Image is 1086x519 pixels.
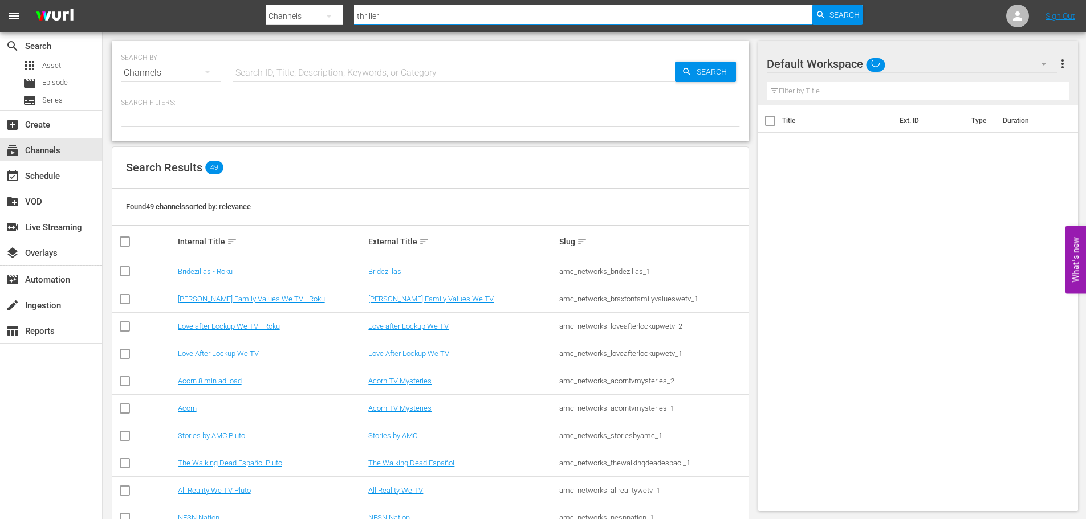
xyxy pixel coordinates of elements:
div: Internal Title [178,235,365,248]
div: amc_networks_acorntvmysteries_1 [559,404,747,412]
a: The Walking Dead Español [368,459,454,467]
span: Episode [42,77,68,88]
a: Love After Lockup We TV [178,349,259,358]
span: Live Streaming [6,220,19,234]
div: amc_networks_acorntvmysteries_2 [559,377,747,385]
div: amc_networks_thewalkingdeadespaol_1 [559,459,747,467]
a: Bridezillas - Roku [178,267,233,276]
span: Reports [6,324,19,338]
div: amc_networks_allrealitywetv_1 [559,486,747,495]
span: Schedule [6,169,19,183]
span: VOD [6,195,19,209]
a: [PERSON_NAME] Family Values We TV - Roku [178,295,325,303]
span: Asset [23,59,36,72]
a: Love after Lockup We TV - Roku [178,322,280,330]
a: Stories by AMC [368,431,417,440]
a: Acorn TV Mysteries [368,404,432,412]
button: Search [675,62,736,82]
th: Type [965,105,996,137]
span: Found 49 channels sorted by: relevance [126,202,251,211]
button: Search [812,5,863,25]
span: sort [419,236,429,247]
div: amc_networks_braxtonfamilyvalueswetv_1 [559,295,747,303]
p: Search Filters: [121,98,740,108]
span: Channels [6,144,19,157]
span: sort [577,236,587,247]
a: Stories by AMC Pluto [178,431,245,440]
div: External Title [368,235,556,248]
div: amc_networks_loveafterlockupwetv_2 [559,322,747,330]
a: All Reality We TV Pluto [178,486,251,495]
a: Acorn TV Mysteries [368,377,432,385]
span: Create [6,118,19,132]
a: The Walking Dead Español Pluto [178,459,282,467]
a: [PERSON_NAME] Family Values We TV [368,295,494,303]
div: Default Workspace [767,48,1057,80]
span: Search Results [126,161,202,174]
span: Automation [6,273,19,287]
span: Overlays [6,246,19,260]
a: Bridezillas [368,267,401,276]
span: menu [7,9,21,23]
a: Love After Lockup We TV [368,349,449,358]
th: Duration [996,105,1064,137]
div: Slug [559,235,747,248]
span: Series [23,93,36,107]
img: ans4CAIJ8jUAAAAAAAAAAAAAAAAAAAAAAAAgQb4GAAAAAAAAAAAAAAAAAAAAAAAAJMjXAAAAAAAAAAAAAAAAAAAAAAAAgAT5G... [27,3,82,30]
a: All Reality We TV [368,486,423,495]
span: Series [42,95,63,106]
div: amc_networks_loveafterlockupwetv_1 [559,349,747,358]
a: Sign Out [1046,11,1075,21]
button: more_vert [1056,50,1069,77]
span: Episode [23,76,36,90]
div: Channels [121,57,221,89]
div: amc_networks_storiesbyamc_1 [559,431,747,440]
span: Ingestion [6,299,19,312]
a: Acorn [178,404,197,412]
span: Search [692,62,736,82]
button: Open Feedback Widget [1065,226,1086,293]
span: sort [227,236,237,247]
a: Acorn 8 min ad load [178,377,242,385]
span: Search [829,5,860,25]
th: Title [782,105,893,137]
div: amc_networks_bridezillas_1 [559,267,747,276]
th: Ext. ID [893,105,965,137]
a: Love after Lockup We TV [368,322,449,330]
span: Asset [42,60,61,71]
span: more_vert [1056,57,1069,71]
span: 49 [205,161,223,174]
span: Search [6,39,19,53]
